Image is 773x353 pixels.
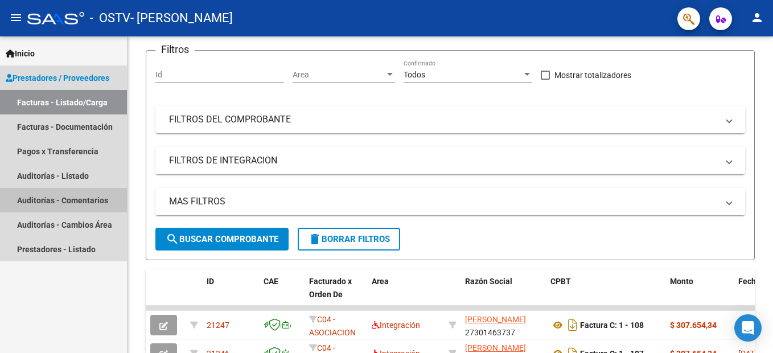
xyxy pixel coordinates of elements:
h3: Filtros [155,42,195,58]
span: - [PERSON_NAME] [130,6,233,31]
span: Todos [404,70,425,79]
span: Prestadores / Proveedores [6,72,109,84]
span: 21247 [207,321,229,330]
datatable-header-cell: CPBT [546,269,665,319]
span: - OSTV [90,6,130,31]
strong: Factura C: 1 - 108 [580,321,644,330]
span: Mostrar totalizadores [554,68,631,82]
mat-icon: search [166,232,179,246]
mat-icon: person [750,11,764,24]
span: Monto [670,277,693,286]
span: ID [207,277,214,286]
span: Facturado x Orden De [309,277,352,299]
i: Descargar documento [565,316,580,334]
mat-icon: delete [308,232,322,246]
span: Integración [372,321,420,330]
div: Open Intercom Messenger [734,314,762,342]
span: Inicio [6,47,35,60]
datatable-header-cell: ID [202,269,259,319]
datatable-header-cell: Facturado x Orden De [305,269,367,319]
div: 27301463737 [465,313,541,337]
mat-panel-title: FILTROS DEL COMPROBANTE [169,113,718,126]
mat-panel-title: MAS FILTROS [169,195,718,208]
datatable-header-cell: Area [367,269,444,319]
button: Buscar Comprobante [155,228,289,251]
span: CAE [264,277,278,286]
datatable-header-cell: Razón Social [460,269,546,319]
strong: $ 307.654,34 [670,321,717,330]
button: Borrar Filtros [298,228,400,251]
span: Buscar Comprobante [166,234,278,244]
datatable-header-cell: CAE [259,269,305,319]
span: [PERSON_NAME] [465,315,526,324]
mat-expansion-panel-header: FILTROS DE INTEGRACION [155,147,745,174]
datatable-header-cell: Monto [665,269,734,319]
span: Area [372,277,389,286]
mat-expansion-panel-header: MAS FILTROS [155,188,745,215]
span: Borrar Filtros [308,234,390,244]
mat-expansion-panel-header: FILTROS DEL COMPROBANTE [155,106,745,133]
span: CPBT [550,277,571,286]
span: [PERSON_NAME] [465,343,526,352]
mat-icon: menu [9,11,23,24]
span: Razón Social [465,277,512,286]
mat-panel-title: FILTROS DE INTEGRACION [169,154,718,167]
span: Area [293,70,385,80]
